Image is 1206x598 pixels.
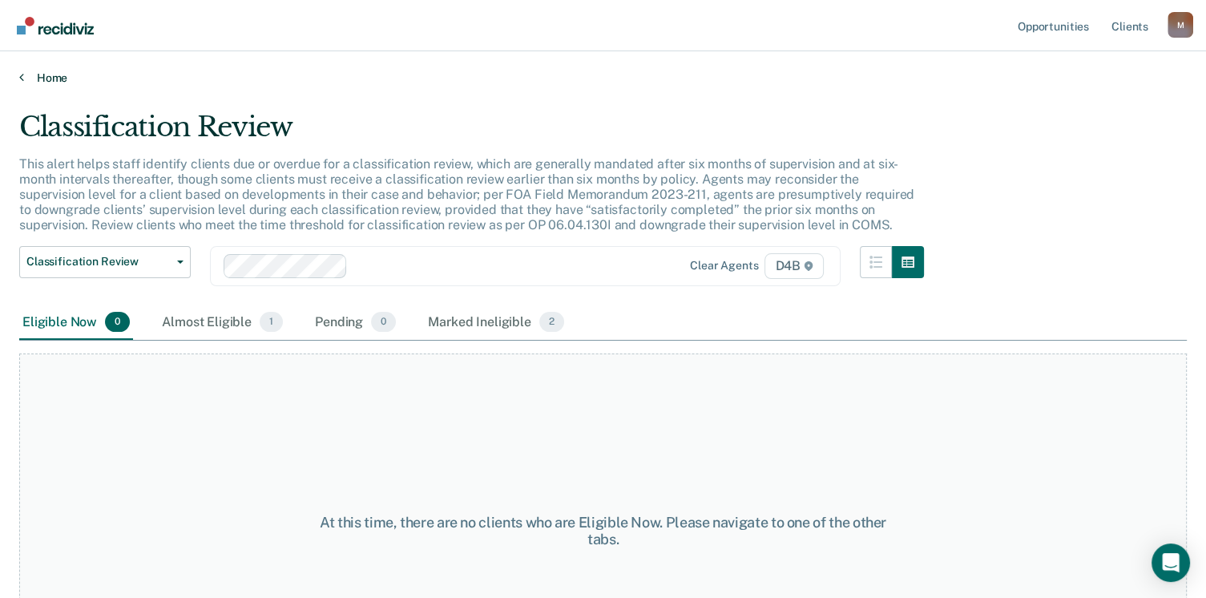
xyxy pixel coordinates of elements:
span: 0 [105,312,130,333]
div: Open Intercom Messenger [1152,543,1190,582]
span: 1 [260,312,283,333]
img: Recidiviz [17,17,94,34]
div: Marked Ineligible2 [425,305,567,341]
div: Almost Eligible1 [159,305,286,341]
div: At this time, there are no clients who are Eligible Now. Please navigate to one of the other tabs. [312,514,895,548]
div: Clear agents [690,259,758,273]
a: Home [19,71,1187,85]
p: This alert helps staff identify clients due or overdue for a classification review, which are gen... [19,156,914,233]
button: Profile dropdown button [1168,12,1193,38]
span: 0 [371,312,396,333]
div: M [1168,12,1193,38]
div: Eligible Now0 [19,305,133,341]
span: 2 [539,312,564,333]
span: Classification Review [26,255,171,269]
div: Classification Review [19,111,924,156]
button: Classification Review [19,246,191,278]
span: D4B [764,253,823,279]
div: Pending0 [312,305,399,341]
